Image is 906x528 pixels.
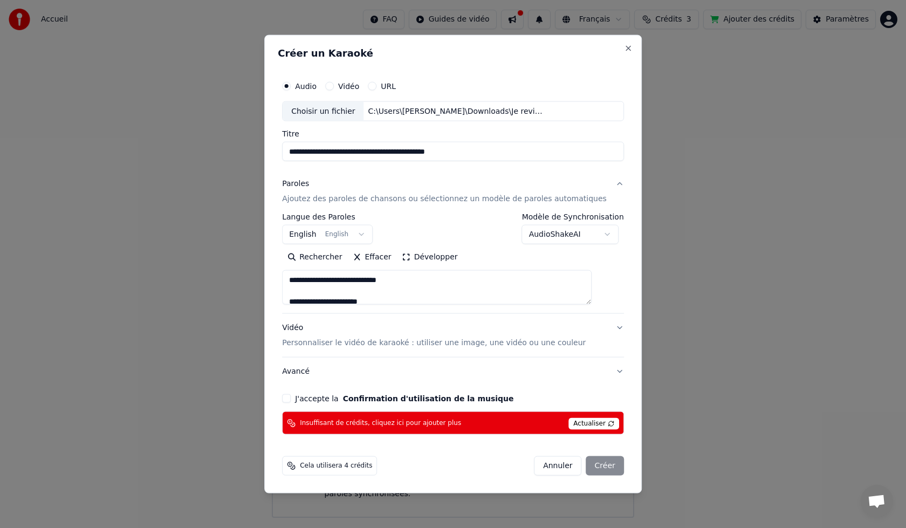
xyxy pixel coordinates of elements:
[282,323,586,348] div: Vidéo
[282,179,309,189] div: Paroles
[300,419,461,427] span: Insuffisant de crédits, cliquez ici pour ajouter plus
[283,101,363,121] div: Choisir un fichier
[343,395,514,402] button: J'accepte la
[522,213,624,221] label: Modèle de Synchronisation
[282,358,624,386] button: Avancé
[282,314,624,357] button: VidéoPersonnaliser le vidéo de karaoké : utiliser une image, une vidéo ou une couleur
[300,462,372,470] span: Cela utilisera 4 crédits
[364,106,547,116] div: C:\Users\[PERSON_NAME]\Downloads\Je reviens Chez Nous par l Orchestre [PERSON_NAME].mp3
[338,82,359,90] label: Vidéo
[381,82,396,90] label: URL
[278,48,628,58] h2: Créer un Karaoké
[282,213,624,313] div: ParolesAjoutez des paroles de chansons ou sélectionnez un modèle de paroles automatiques
[282,194,607,204] p: Ajoutez des paroles de chansons ou sélectionnez un modèle de paroles automatiques
[534,456,581,476] button: Annuler
[282,338,586,348] p: Personnaliser le vidéo de karaoké : utiliser une image, une vidéo ou une couleur
[397,249,463,266] button: Développer
[282,130,624,138] label: Titre
[282,249,347,266] button: Rechercher
[282,213,373,221] label: Langue des Paroles
[568,418,619,430] span: Actualiser
[295,395,513,402] label: J'accepte la
[295,82,317,90] label: Audio
[282,170,624,213] button: ParolesAjoutez des paroles de chansons ou sélectionnez un modèle de paroles automatiques
[347,249,396,266] button: Effacer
